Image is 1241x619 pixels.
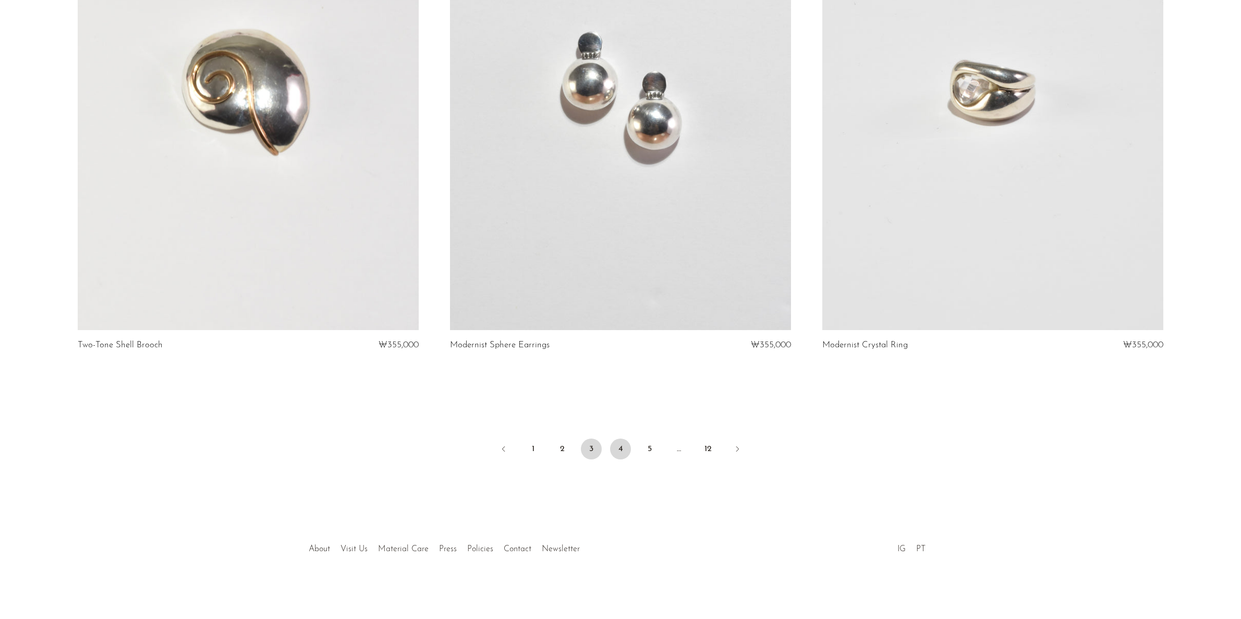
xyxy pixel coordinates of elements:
[450,341,550,350] a: Modernist Sphere Earrings
[698,439,719,459] a: 12
[892,537,931,556] ul: Social Medias
[378,545,429,553] a: Material Care
[439,545,457,553] a: Press
[916,545,926,553] a: PT
[822,341,908,350] a: Modernist Crystal Ring
[552,439,573,459] a: 2
[639,439,660,459] a: 5
[610,439,631,459] a: 4
[78,341,163,350] a: Two-Tone Shell Brooch
[303,537,585,556] ul: Quick links
[309,545,330,553] a: About
[340,545,368,553] a: Visit Us
[581,439,602,459] span: 3
[522,439,543,459] a: 1
[897,545,906,553] a: IG
[751,341,791,349] span: ₩355,000
[668,439,689,459] span: …
[493,439,514,462] a: Previous
[1123,341,1163,349] span: ₩355,000
[379,341,419,349] span: ₩355,000
[727,439,748,462] a: Next
[504,545,531,553] a: Contact
[467,545,493,553] a: Policies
